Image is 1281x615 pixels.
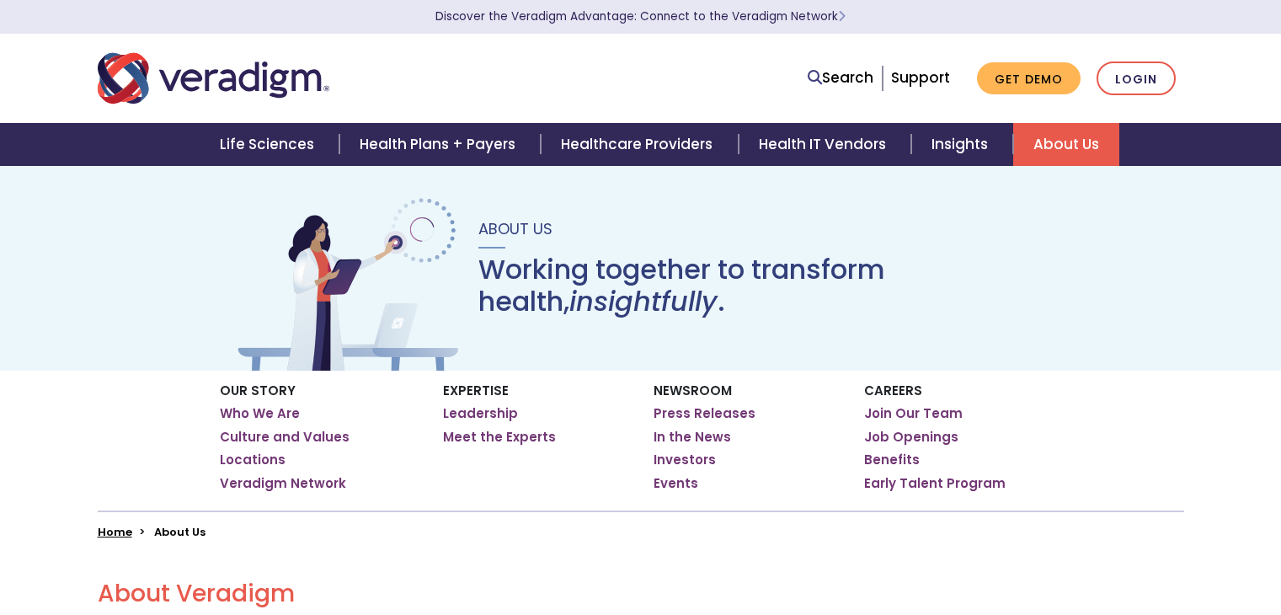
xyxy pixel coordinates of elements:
[864,405,963,422] a: Join Our Team
[220,452,286,468] a: Locations
[739,123,911,166] a: Health IT Vendors
[977,62,1081,95] a: Get Demo
[864,475,1006,492] a: Early Talent Program
[435,8,846,24] a: Discover the Veradigm Advantage: Connect to the Veradigm NetworkLearn More
[98,51,329,106] img: Veradigm logo
[891,67,950,88] a: Support
[220,405,300,422] a: Who We Are
[654,475,698,492] a: Events
[98,524,132,540] a: Home
[98,580,1184,608] h2: About Veradigm
[443,429,556,446] a: Meet the Experts
[220,429,350,446] a: Culture and Values
[569,282,718,320] em: insightfully
[1013,123,1119,166] a: About Us
[339,123,541,166] a: Health Plans + Payers
[838,8,846,24] span: Learn More
[864,429,958,446] a: Job Openings
[654,452,716,468] a: Investors
[654,405,755,422] a: Press Releases
[864,452,920,468] a: Benefits
[478,254,1048,318] h1: Working together to transform health, .
[808,67,873,89] a: Search
[200,123,339,166] a: Life Sciences
[220,475,346,492] a: Veradigm Network
[911,123,1013,166] a: Insights
[443,405,518,422] a: Leadership
[541,123,738,166] a: Healthcare Providers
[478,218,552,239] span: About Us
[1097,61,1176,96] a: Login
[654,429,731,446] a: In the News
